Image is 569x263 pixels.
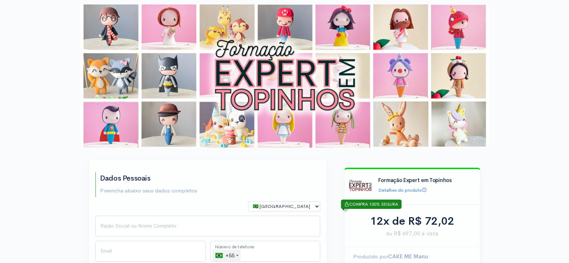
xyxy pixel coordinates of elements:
p: Preencha abaixo seus dados completos [100,187,197,195]
div: Brazil (Brasil): +55 [213,250,241,261]
a: Detalhes do produto [378,187,427,193]
div: 12x de R$ 72,02 [353,213,471,229]
img: Logo%20Forma%C3%A7%C3%A3o%20Expert%20em%20Topinhos.png [349,174,372,197]
strong: CAKE ME Manu [388,253,428,260]
h2: Dados Pessoais [100,174,197,182]
img: ... [80,4,489,148]
input: Nome Completo [95,216,320,236]
h4: Formação Expert em Topinhos [378,177,474,183]
div: COMPRA 100% SEGURA [341,200,402,209]
input: Email [95,241,206,262]
div: +55 [215,250,241,261]
span: ou R$ 697,00 à vista [353,229,471,238]
p: Produzido por [353,253,471,261]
